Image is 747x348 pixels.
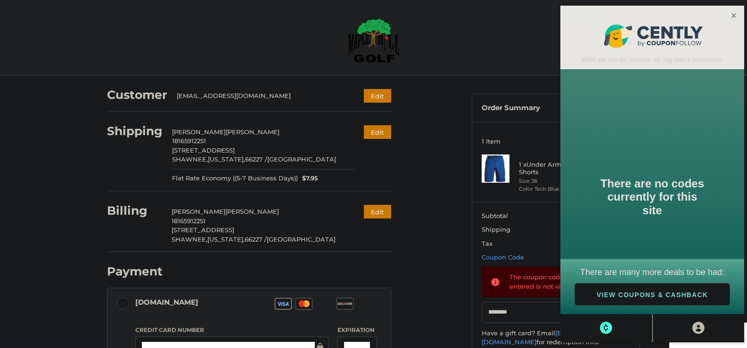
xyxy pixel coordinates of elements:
[364,125,391,139] button: Edit
[482,104,583,113] h3: Order Summary
[172,235,207,243] span: SHAWNEE,
[172,137,206,145] span: 18165912251
[172,226,234,234] span: [STREET_ADDRESS]
[482,240,493,247] span: Tax
[208,155,245,163] span: [US_STATE],
[519,161,591,176] h4: 1 x Under Armour Drive Shorts
[172,208,225,215] span: [PERSON_NAME]
[519,185,591,193] li: Color Tech Blue
[172,128,226,136] span: [PERSON_NAME]
[172,155,208,163] span: SHAWNEE,
[107,264,163,279] h2: Payment
[107,88,167,102] h2: Customer
[267,155,336,163] span: [GEOGRAPHIC_DATA]
[245,155,267,163] span: 66227 /
[348,18,400,63] img: Maple Hill Golf
[245,235,267,243] span: 66227 /
[482,212,508,219] span: Subtotal
[172,146,235,154] span: [STREET_ADDRESS]
[177,91,346,101] div: [EMAIL_ADDRESS][DOMAIN_NAME]
[482,253,524,261] a: Coupon Code
[107,124,163,138] h2: Shipping
[519,177,591,185] li: Size 36
[298,174,319,183] span: $7.95
[482,329,631,347] div: Have a gift card? Email for redemption info.
[135,294,198,310] div: [DOMAIN_NAME]
[207,235,245,243] span: [US_STATE],
[364,205,391,219] button: Edit
[225,208,279,215] span: [PERSON_NAME]
[135,326,328,334] label: Credit Card Number
[482,226,510,233] span: Shipping
[172,217,205,225] span: 18165912251
[107,203,162,218] h2: Billing
[267,235,336,243] span: [GEOGRAPHIC_DATA]
[226,128,279,136] span: [PERSON_NAME]
[364,89,391,103] button: Edit
[482,138,631,145] h3: 1 Item
[172,174,298,183] span: Flat Rate Economy ((5-7 Business Days))
[482,302,576,323] input: Gift Certificate or Coupon Code
[509,273,622,291] div: The coupon code shipfree you entered is not valid.
[337,326,377,334] label: Expiration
